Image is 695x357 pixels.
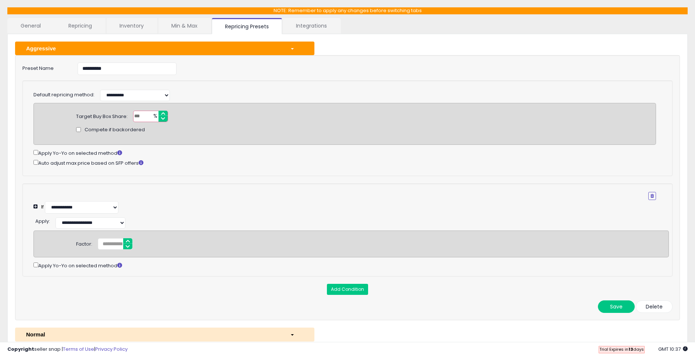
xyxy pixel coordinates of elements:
button: Add Condition [327,284,368,295]
button: Normal [15,328,314,341]
button: Delete [636,300,673,313]
label: Preset Name [17,63,72,72]
a: Terms of Use [63,346,94,353]
a: Repricing [55,18,105,33]
span: Trial Expires in days [599,346,644,352]
a: Integrations [283,18,340,33]
span: Compete if backordered [85,126,145,133]
div: Apply Yo-Yo on selected method [33,149,656,157]
button: Save [598,300,635,313]
div: Normal [21,331,285,338]
p: NOTE: Remember to apply any changes before switching tabs [7,7,688,14]
div: Auto adjust max price based on SFP offers [33,158,656,167]
a: General [7,18,54,33]
a: Min & Max [158,18,211,33]
button: Aggressive [15,42,314,55]
div: : [35,215,50,225]
a: Privacy Policy [95,346,128,353]
div: seller snap | | [7,346,128,353]
span: % [149,111,161,122]
div: Factor: [76,238,92,248]
a: Inventory [106,18,157,33]
strong: Copyright [7,346,34,353]
label: Default repricing method: [33,92,95,99]
b: 13 [628,346,633,352]
div: Target Buy Box Share: [76,111,128,120]
div: Aggressive [21,44,285,52]
a: Repricing Presets [212,18,282,34]
span: 2025-08-17 10:37 GMT [658,346,688,353]
i: Remove Condition [651,194,654,198]
span: Apply [35,218,49,225]
div: Apply Yo-Yo on selected method [33,261,669,269]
